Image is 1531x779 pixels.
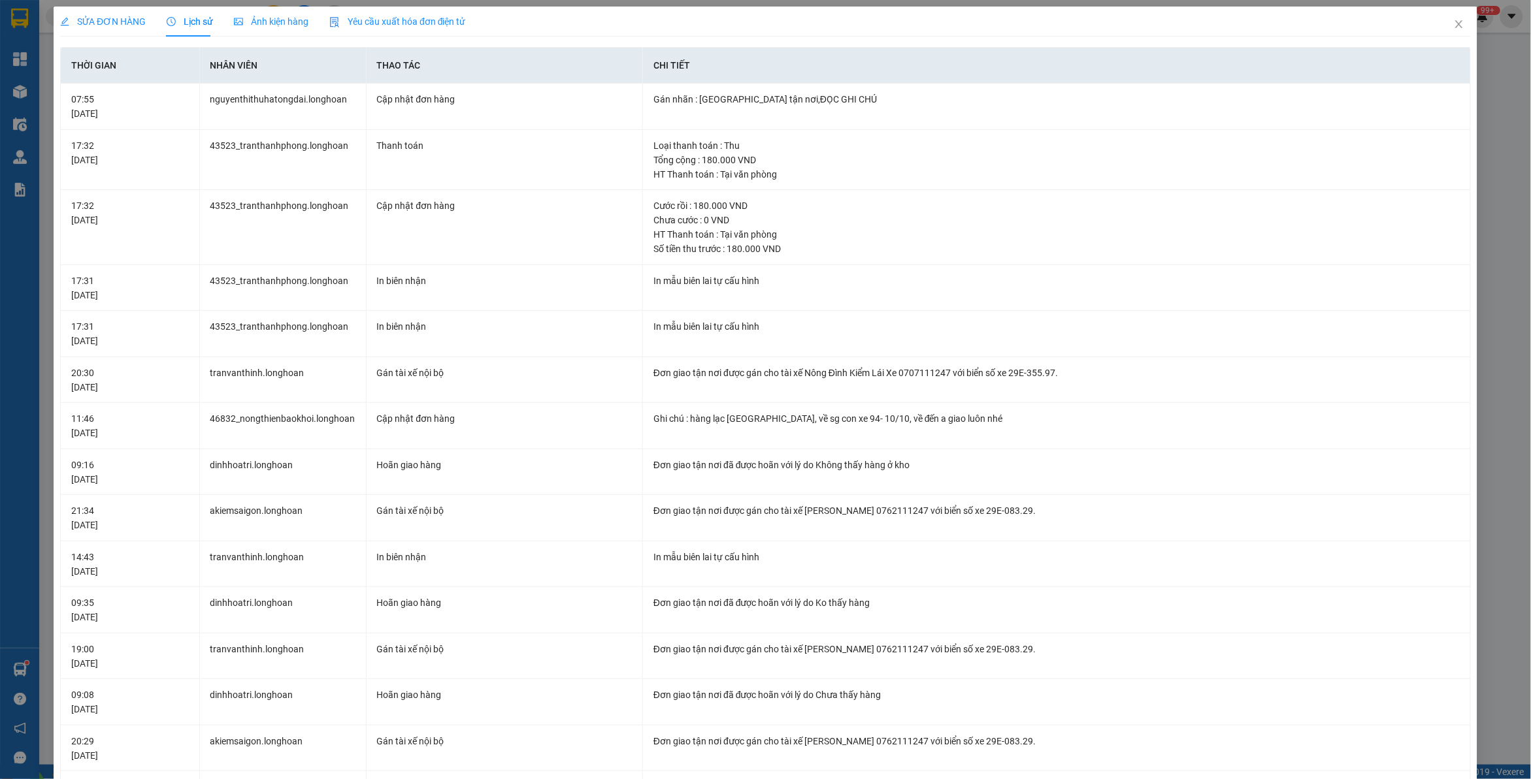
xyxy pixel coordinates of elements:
[167,16,213,27] span: Lịch sử
[377,92,633,106] div: Cập nhật đơn hàng
[653,199,1460,213] div: Cước rồi : 180.000 VND
[377,319,633,334] div: In biên nhận
[377,642,633,656] div: Gán tài xế nội bộ
[71,688,189,716] div: 09:08 [DATE]
[377,366,633,380] div: Gán tài xế nội bộ
[234,16,308,27] span: Ảnh kiện hàng
[653,274,1460,288] div: In mẫu biên lai tự cấu hình
[71,458,189,486] div: 09:16 [DATE]
[653,242,1460,256] div: Số tiền thu trước : 180.000 VND
[377,550,633,564] div: In biên nhận
[200,130,367,191] td: 43523_tranthanhphong.longhoan
[377,199,633,213] div: Cập nhật đơn hàng
[329,17,340,27] img: icon
[377,503,633,518] div: Gán tài xế nội bộ
[653,366,1460,380] div: Đơn giao tận nơi được gán cho tài xế Nông Đình Kiểm Lái Xe 0707111247 với biển số xe 29E-355.97.
[653,596,1460,610] div: Đơn giao tận nơi đã được hoãn với lý do Ko thấy hàng
[653,319,1460,334] div: In mẫu biên lai tự cấu hình
[71,199,189,227] div: 17:32 [DATE]
[71,92,189,121] div: 07:55 [DATE]
[200,84,367,130] td: nguyenthithuhatongdai.longhoan
[377,411,633,426] div: Cập nhật đơn hàng
[653,688,1460,702] div: Đơn giao tận nơi đã được hoãn với lý do Chưa thấy hàng
[60,17,69,26] span: edit
[653,642,1460,656] div: Đơn giao tận nơi được gán cho tài xế [PERSON_NAME] 0762111247 với biển số xe 29E-083.29.
[653,153,1460,167] div: Tổng cộng : 180.000 VND
[200,48,367,84] th: Nhân viên
[1454,19,1464,29] span: close
[71,411,189,440] div: 11:46 [DATE]
[234,17,243,26] span: picture
[653,213,1460,227] div: Chưa cước : 0 VND
[653,734,1460,748] div: Đơn giao tận nơi được gán cho tài xế [PERSON_NAME] 0762111247 với biển số xe 29E-083.29.
[377,688,633,702] div: Hoãn giao hàng
[653,503,1460,518] div: Đơn giao tận nơi được gán cho tài xế [PERSON_NAME] 0762111247 với biển số xe 29E-083.29.
[71,596,189,624] div: 09:35 [DATE]
[71,138,189,167] div: 17:32 [DATE]
[653,411,1460,426] div: Ghi chú : hàng lạc [GEOGRAPHIC_DATA], về sg con xe 94- 10/10, về đến a giao luôn nhé
[1441,7,1477,43] button: Close
[200,265,367,311] td: 43523_tranthanhphong.longhoan
[61,48,200,84] th: Thời gian
[71,274,189,302] div: 17:31 [DATE]
[71,734,189,763] div: 20:29 [DATE]
[653,138,1460,153] div: Loại thanh toán : Thu
[200,495,367,541] td: akiemsaigon.longhoan
[200,403,367,449] td: 46832_nongthienbaokhoi.longhoan
[329,16,466,27] span: Yêu cầu xuất hóa đơn điện tử
[71,366,189,394] div: 20:30 [DATE]
[377,274,633,288] div: In biên nhận
[71,550,189,579] div: 14:43 [DATE]
[200,357,367,404] td: tranvanthinh.longhoan
[200,633,367,680] td: tranvanthinh.longhoan
[200,541,367,588] td: tranvanthinh.longhoan
[200,190,367,265] td: 43523_tranthanhphong.longhoan
[60,16,146,27] span: SỬA ĐƠN HÀNG
[200,311,367,357] td: 43523_tranthanhphong.longhoan
[200,587,367,633] td: dinhhoatri.longhoan
[71,503,189,532] div: 21:34 [DATE]
[200,449,367,496] td: dinhhoatri.longhoan
[653,92,1460,106] div: Gán nhãn : [GEOGRAPHIC_DATA] tận nơi,ĐỌC GHI CHÚ
[200,725,367,772] td: akiemsaigon.longhoan
[167,17,176,26] span: clock-circle
[377,458,633,472] div: Hoãn giao hàng
[377,734,633,748] div: Gán tài xế nội bộ
[653,227,1460,242] div: HT Thanh toán : Tại văn phòng
[653,167,1460,182] div: HT Thanh toán : Tại văn phòng
[71,642,189,671] div: 19:00 [DATE]
[200,679,367,725] td: dinhhoatri.longhoan
[653,458,1460,472] div: Đơn giao tận nơi đã được hoãn với lý do Không thấy hàng ở kho
[653,550,1460,564] div: In mẫu biên lai tự cấu hình
[71,319,189,348] div: 17:31 [DATE]
[377,138,633,153] div: Thanh toán
[377,596,633,610] div: Hoãn giao hàng
[367,48,644,84] th: Thao tác
[643,48,1471,84] th: Chi tiết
